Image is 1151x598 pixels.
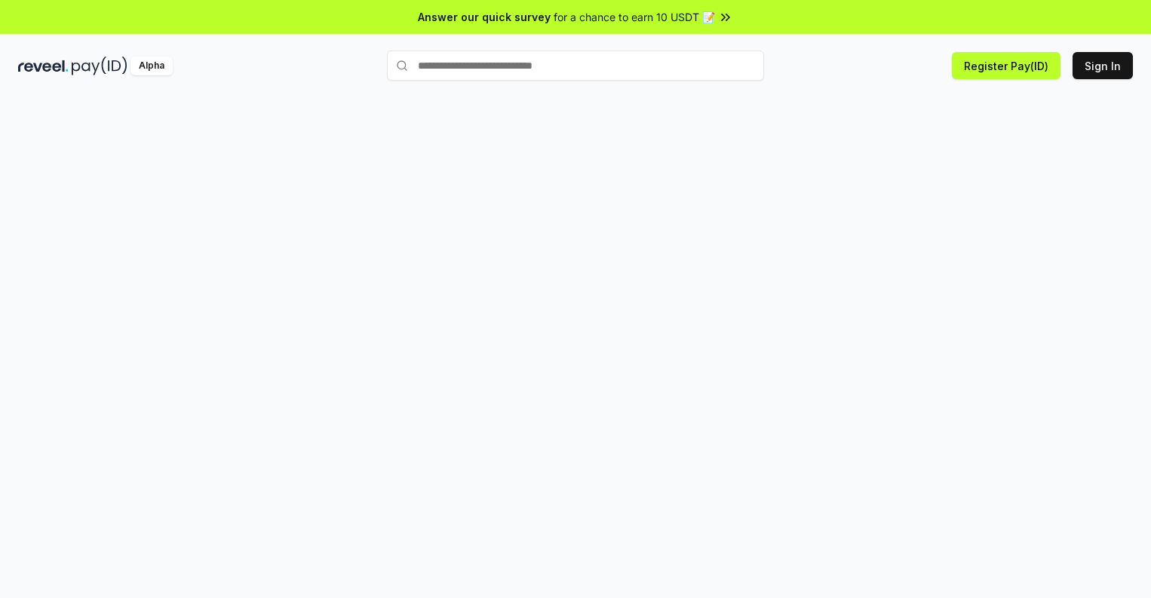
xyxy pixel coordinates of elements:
[952,52,1060,79] button: Register Pay(ID)
[418,9,551,25] span: Answer our quick survey
[554,9,715,25] span: for a chance to earn 10 USDT 📝
[130,57,173,75] div: Alpha
[1073,52,1133,79] button: Sign In
[18,57,69,75] img: reveel_dark
[72,57,127,75] img: pay_id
